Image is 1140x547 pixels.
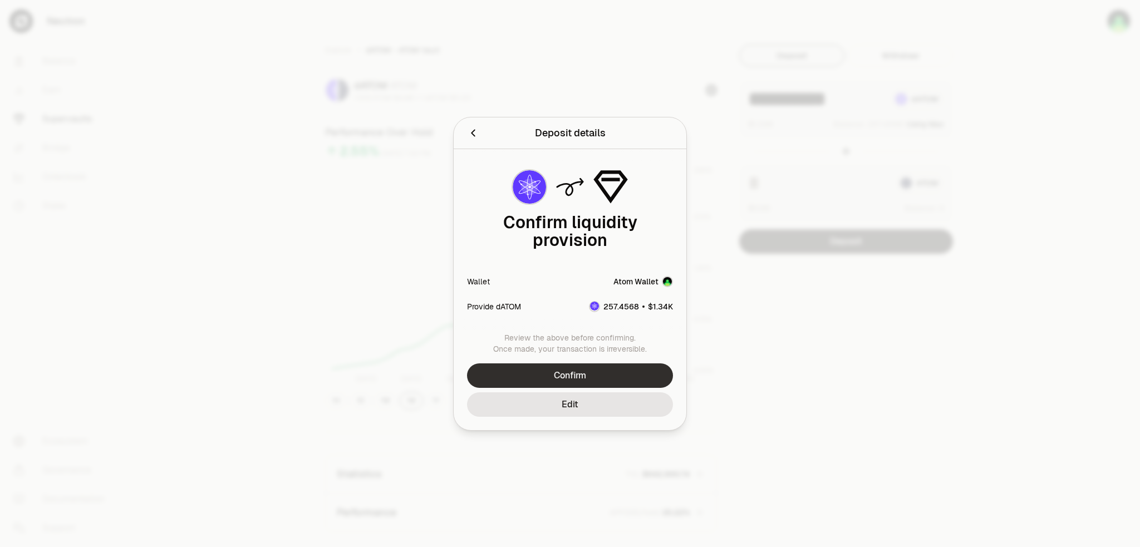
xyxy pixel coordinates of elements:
[467,125,479,141] button: Back
[535,125,606,141] div: Deposit details
[467,214,673,249] div: Confirm liquidity provision
[662,276,673,287] img: Account Image
[613,276,673,287] button: Atom Wallet
[467,363,673,388] button: Confirm
[467,332,673,354] div: Review the above before confirming. Once made, your transaction is irreversible.
[467,392,673,417] button: Edit
[513,170,546,204] img: dATOM Logo
[613,276,659,287] div: Atom Wallet
[590,302,599,311] img: dATOM Logo
[467,276,490,287] div: Wallet
[467,300,521,312] div: Provide dATOM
